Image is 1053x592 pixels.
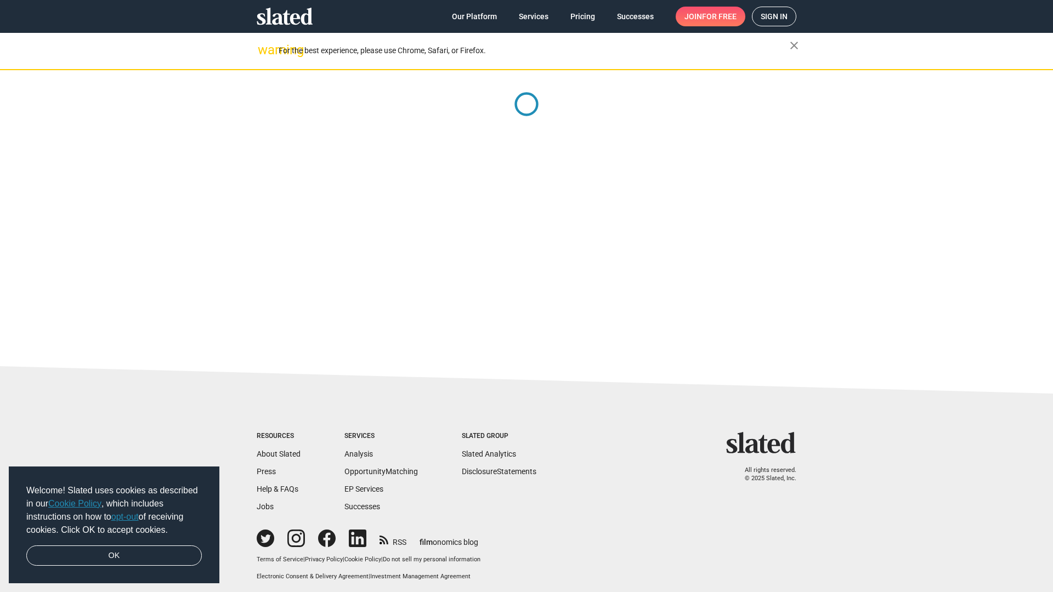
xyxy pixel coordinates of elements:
[420,538,433,547] span: film
[26,484,202,537] span: Welcome! Slated uses cookies as described in our , which includes instructions on how to of recei...
[26,545,202,566] a: dismiss cookie message
[462,449,516,458] a: Slated Analytics
[383,556,480,564] button: Do not sell my personal information
[9,466,219,584] div: cookieconsent
[257,485,298,493] a: Help & FAQs
[344,502,380,511] a: Successes
[443,7,506,26] a: Our Platform
[733,466,796,482] p: All rights reserved. © 2025 Slated, Inc.
[462,467,536,476] a: DisclosureStatements
[676,7,745,26] a: Joinfor free
[279,43,790,58] div: For the best experience, please use Chrome, Safari, or Firefox.
[370,573,471,580] a: Investment Management Agreement
[257,556,303,563] a: Terms of Service
[617,7,654,26] span: Successes
[344,556,381,563] a: Cookie Policy
[761,7,788,26] span: Sign in
[510,7,557,26] a: Services
[608,7,663,26] a: Successes
[257,467,276,476] a: Press
[305,556,343,563] a: Privacy Policy
[462,432,536,441] div: Slated Group
[344,467,418,476] a: OpportunityMatching
[257,502,274,511] a: Jobs
[344,432,418,441] div: Services
[369,573,370,580] span: |
[519,7,548,26] span: Services
[570,7,595,26] span: Pricing
[452,7,497,26] span: Our Platform
[343,556,344,563] span: |
[380,531,406,548] a: RSS
[684,7,737,26] span: Join
[111,512,139,521] a: opt-out
[258,43,271,56] mat-icon: warning
[702,7,737,26] span: for free
[752,7,796,26] a: Sign in
[257,432,301,441] div: Resources
[381,556,383,563] span: |
[344,485,383,493] a: EP Services
[344,449,373,458] a: Analysis
[257,449,301,458] a: About Slated
[562,7,604,26] a: Pricing
[420,528,478,548] a: filmonomics blog
[303,556,305,563] span: |
[788,39,801,52] mat-icon: close
[257,573,369,580] a: Electronic Consent & Delivery Agreement
[48,499,101,508] a: Cookie Policy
